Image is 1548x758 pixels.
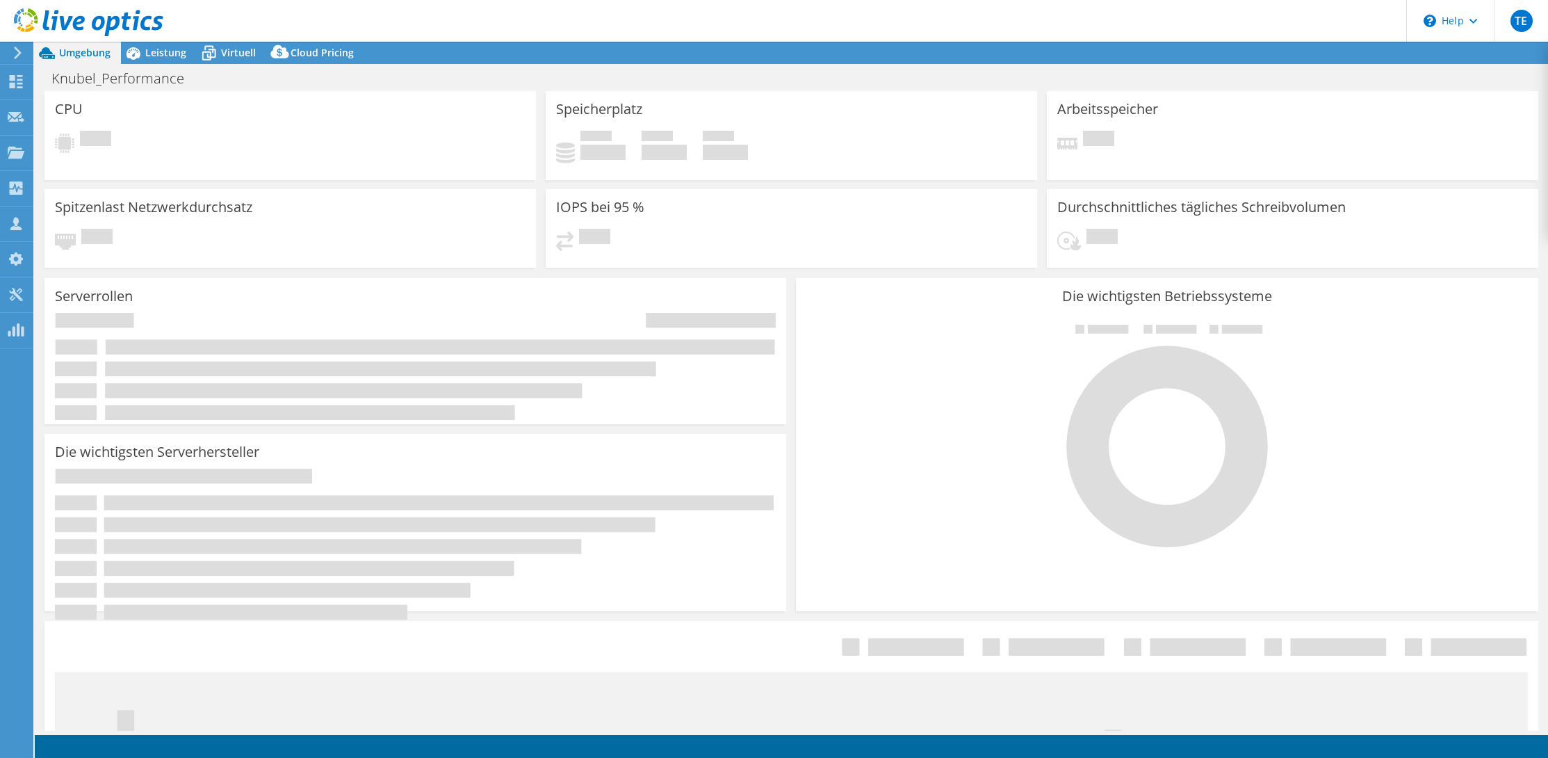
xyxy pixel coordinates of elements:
span: Verfügbar [642,131,673,145]
h3: Durchschnittliches tägliches Schreibvolumen [1057,200,1346,215]
span: Virtuell [221,46,256,59]
span: Leistung [145,46,186,59]
span: Ausstehend [81,229,113,248]
h1: Knubel_Performance [45,71,206,86]
span: Ausstehend [80,131,111,150]
h3: Arbeitsspeicher [1057,102,1158,117]
span: Cloud Pricing [291,46,354,59]
h3: CPU [55,102,83,117]
h4: 0 GiB [642,145,687,160]
h4: 0 GiB [703,145,748,160]
span: Ausstehend [579,229,610,248]
span: Ausstehend [1086,229,1118,248]
h3: Spitzenlast Netzwerkdurchsatz [55,200,252,215]
svg: \n [1424,15,1436,27]
h4: 0 GiB [580,145,626,160]
span: Umgebung [59,46,111,59]
span: TE [1510,10,1533,32]
h3: Speicherplatz [556,102,642,117]
span: Insgesamt [703,131,734,145]
h3: Die wichtigsten Betriebssysteme [806,289,1527,304]
h3: Serverrollen [55,289,133,304]
h3: Die wichtigsten Serverhersteller [55,444,259,460]
span: Belegt [580,131,612,145]
span: Ausstehend [1083,131,1114,150]
h3: IOPS bei 95 % [556,200,644,215]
